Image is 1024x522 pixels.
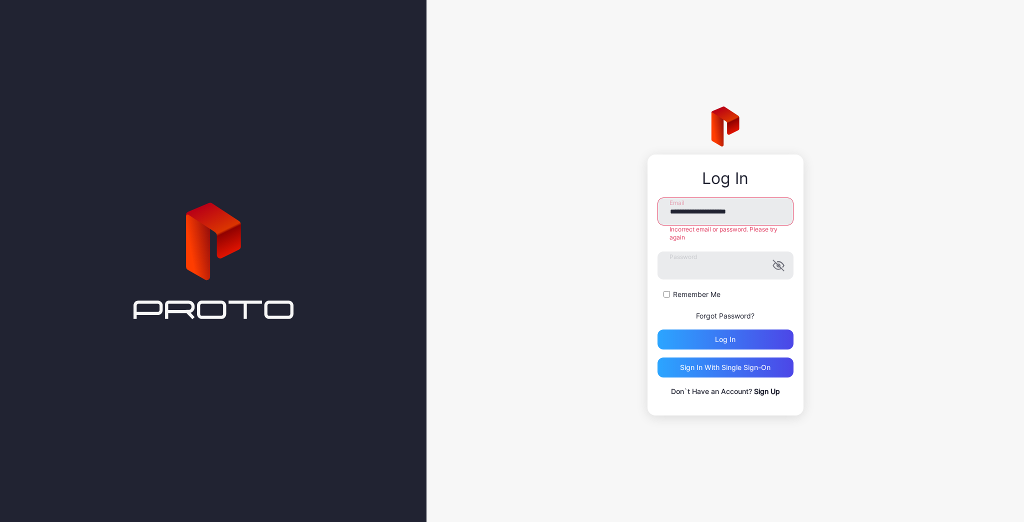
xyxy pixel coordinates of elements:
div: Log In [657,169,793,187]
div: Log in [715,335,735,343]
p: Don`t Have an Account? [657,385,793,397]
a: Sign Up [754,387,780,395]
a: Forgot Password? [696,311,754,320]
button: Log in [657,329,793,349]
input: Email [657,197,793,225]
label: Remember Me [673,289,720,299]
button: Password [772,259,784,271]
input: Password [657,251,793,279]
div: Incorrect email or password. Please try again [657,225,793,241]
div: Sign in With Single Sign-On [680,363,770,371]
button: Sign in With Single Sign-On [657,357,793,377]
